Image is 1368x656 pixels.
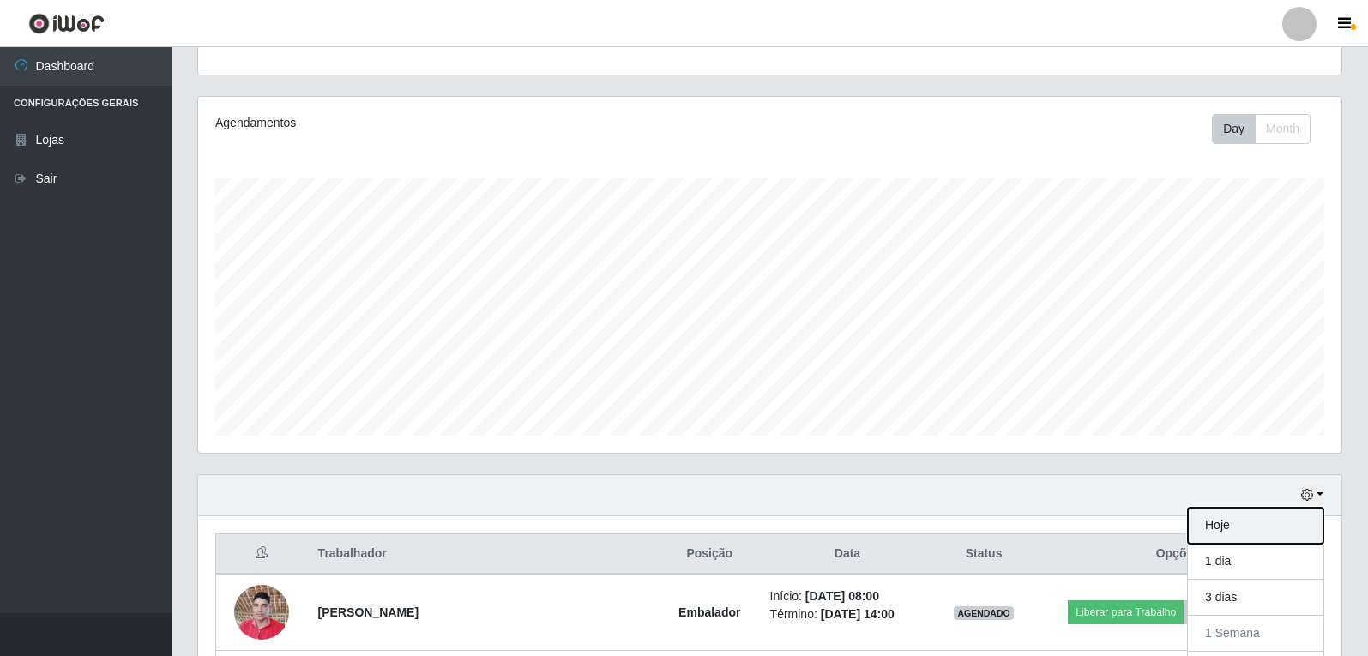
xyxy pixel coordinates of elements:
div: First group [1212,114,1311,144]
img: 1757358194836.jpeg [234,575,289,648]
button: 1 Semana [1188,616,1323,652]
button: Day [1212,114,1256,144]
img: CoreUI Logo [28,13,105,34]
button: 3 dias [1188,580,1323,616]
th: Opções [1033,534,1324,575]
th: Trabalhador [308,534,660,575]
div: Agendamentos [215,114,662,132]
th: Status [935,534,1032,575]
strong: [PERSON_NAME] [318,605,419,619]
time: [DATE] 08:00 [805,589,879,603]
button: Hoje [1188,508,1323,544]
button: Month [1255,114,1311,144]
div: Toolbar with button groups [1212,114,1324,144]
th: Posição [660,534,760,575]
strong: Embalador [678,605,740,619]
th: Data [760,534,936,575]
button: Trabalhador Faltou [1184,600,1287,624]
button: Liberar para Trabalho [1068,600,1184,624]
li: Término: [770,605,925,623]
span: AGENDADO [954,606,1014,620]
button: 1 dia [1188,544,1323,580]
time: [DATE] 14:00 [821,607,895,621]
li: Início: [770,587,925,605]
